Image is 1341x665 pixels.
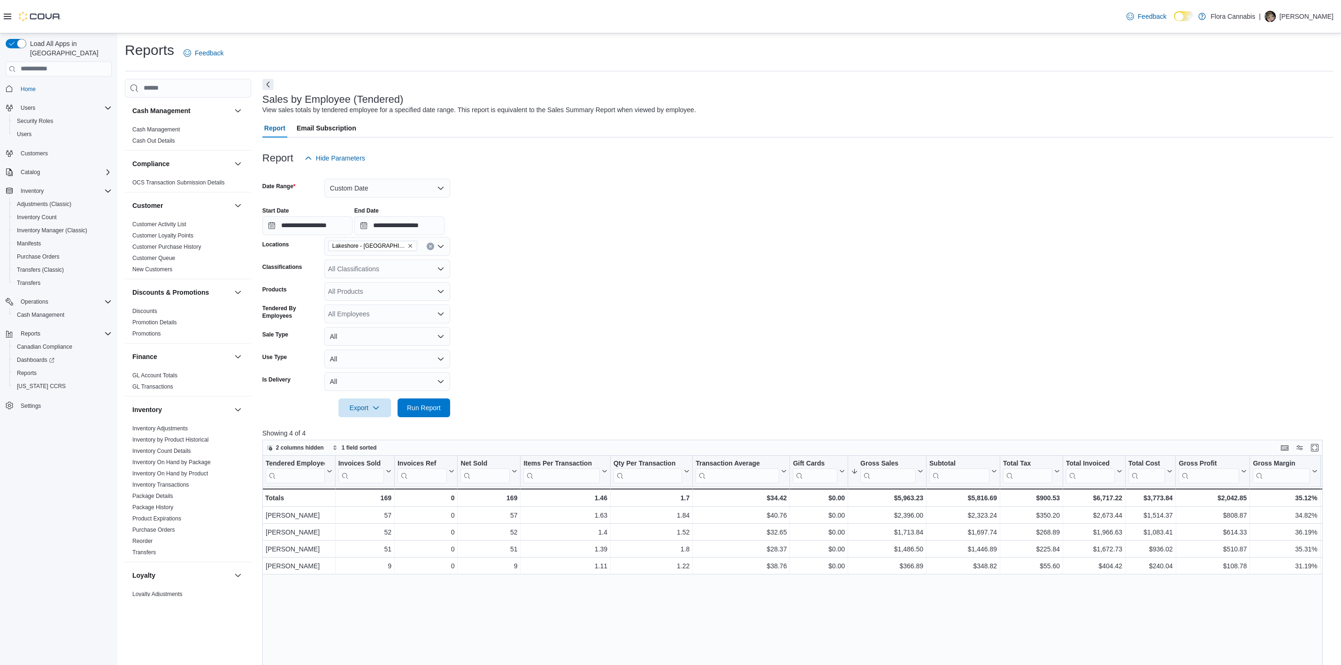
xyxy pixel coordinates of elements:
a: Customer Queue [132,255,175,261]
div: Gross Sales [860,459,916,468]
span: Customer Loyalty Points [132,232,193,239]
nav: Complex example [6,78,112,437]
span: Security Roles [13,115,112,127]
button: Finance [132,352,230,361]
span: 2 columns hidden [276,444,324,451]
div: 57 [460,510,517,521]
button: 2 columns hidden [263,442,328,453]
span: Feedback [195,48,223,58]
button: Invoices Sold [338,459,391,483]
div: Discounts & Promotions [125,306,251,343]
a: OCS Transaction Submission Details [132,179,225,186]
div: [PERSON_NAME] [266,527,332,538]
div: $40.76 [696,510,787,521]
span: Inventory Count [13,212,112,223]
div: View sales totals by tendered employee for a specified date range. This report is equivalent to t... [262,105,696,115]
span: Email Subscription [297,119,356,138]
a: Transfers [13,277,44,289]
span: Customers [21,150,48,157]
span: Home [17,83,112,95]
span: Promotions [132,330,161,337]
h3: Cash Management [132,106,191,115]
span: Adjustments (Classic) [13,199,112,210]
a: Inventory On Hand by Package [132,459,211,466]
div: 35.12% [1253,492,1317,504]
button: Reports [17,328,44,339]
button: Enter fullscreen [1309,442,1320,453]
label: Tendered By Employees [262,305,321,320]
div: Gross Margin [1253,459,1310,483]
div: Total Tax [1003,459,1052,468]
button: Discounts & Promotions [132,288,230,297]
div: Totals [265,492,332,504]
button: Net Sold [460,459,517,483]
div: Gross Profit [1179,459,1239,468]
button: Customer [232,200,244,211]
div: 1.7 [613,492,690,504]
span: Hide Parameters [316,153,365,163]
div: Tendered Employee [266,459,325,483]
div: Compliance [125,177,251,192]
div: 0 [398,527,454,538]
span: Package History [132,504,173,511]
a: [US_STATE] CCRS [13,381,69,392]
a: New Customers [132,266,172,273]
span: Reports [17,328,112,339]
span: Manifests [13,238,112,249]
div: Qty Per Transaction [613,459,682,468]
span: Settings [17,399,112,411]
a: Manifests [13,238,45,249]
button: Gross Profit [1179,459,1247,483]
div: Brodie Newman [1264,11,1276,22]
span: Operations [21,298,48,306]
span: Inventory Manager (Classic) [13,225,112,236]
span: Customers [17,147,112,159]
span: Report [264,119,285,138]
div: Total Cost [1128,459,1165,483]
a: Cash Management [132,126,180,133]
div: $2,042.85 [1179,492,1247,504]
input: Press the down key to open a popover containing a calendar. [262,216,352,235]
img: Cova [19,12,61,21]
p: | [1259,11,1261,22]
div: Transaction Average [696,459,779,483]
button: Purchase Orders [9,250,115,263]
button: Display options [1294,442,1305,453]
a: Purchase Orders [132,527,175,533]
h3: Report [262,153,293,164]
button: 1 field sorted [329,442,381,453]
a: Product Expirations [132,515,181,522]
button: Canadian Compliance [9,340,115,353]
div: Total Invoiced [1066,459,1115,468]
div: Items Per Transaction [523,459,600,483]
h3: Customer [132,201,163,210]
div: Invoices Sold [338,459,384,483]
span: Canadian Compliance [13,341,112,352]
label: Start Date [262,207,289,214]
div: 0 [398,510,454,521]
span: Manifests [17,240,41,247]
button: Subtotal [929,459,997,483]
button: Inventory Count [9,211,115,224]
label: Use Type [262,353,287,361]
button: Cash Management [9,308,115,321]
span: Catalog [17,167,112,178]
div: $808.87 [1179,510,1247,521]
span: Discounts [132,307,157,315]
button: Loyalty [132,571,230,580]
a: Cash Management [13,309,68,321]
div: Invoices Ref [398,459,447,468]
a: Inventory Count [13,212,61,223]
button: Total Cost [1128,459,1172,483]
div: $350.20 [1003,510,1060,521]
button: Export [338,398,391,417]
div: $0.00 [793,510,845,521]
div: $2,323.24 [929,510,997,521]
button: All [324,350,450,368]
h3: Discounts & Promotions [132,288,209,297]
div: $2,396.00 [851,510,923,521]
button: Catalog [17,167,44,178]
a: Feedback [1123,7,1170,26]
